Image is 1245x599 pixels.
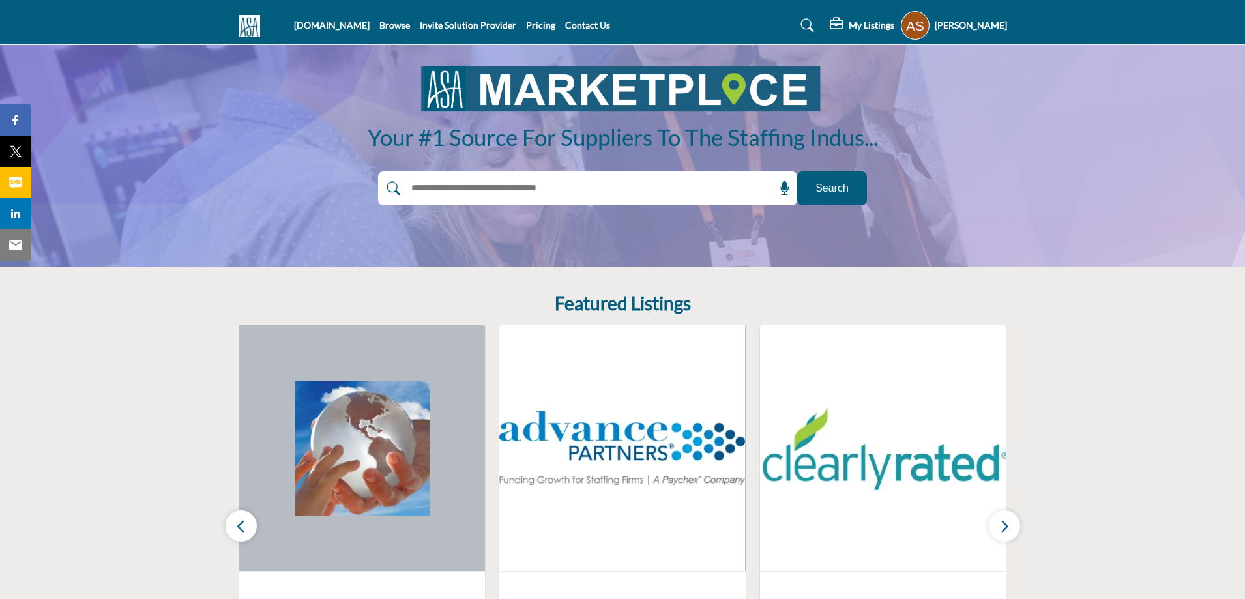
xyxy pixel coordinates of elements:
[368,123,878,153] h1: Your #1 Source for Suppliers to the Staffing Industry
[797,171,867,205] button: Search
[935,19,1007,32] h5: [PERSON_NAME]
[565,20,610,31] a: Contact Us
[417,61,828,115] img: image
[901,11,930,40] button: Show hide supplier dropdown
[499,325,746,571] img: Advance Partners
[788,15,823,36] a: Search
[760,325,1006,571] img: ClearlyRated
[239,325,485,571] img: World Wide Specialty, A Division of Philadelphia Insurance Companies
[815,181,849,196] span: Search
[830,18,894,33] div: My Listings
[294,20,370,31] a: [DOMAIN_NAME]
[239,15,267,37] img: Site Logo
[379,20,410,31] a: Browse
[526,20,555,31] a: Pricing
[849,20,894,31] h5: My Listings
[420,20,516,31] a: Invite Solution Provider
[555,293,691,315] h2: Featured Listings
